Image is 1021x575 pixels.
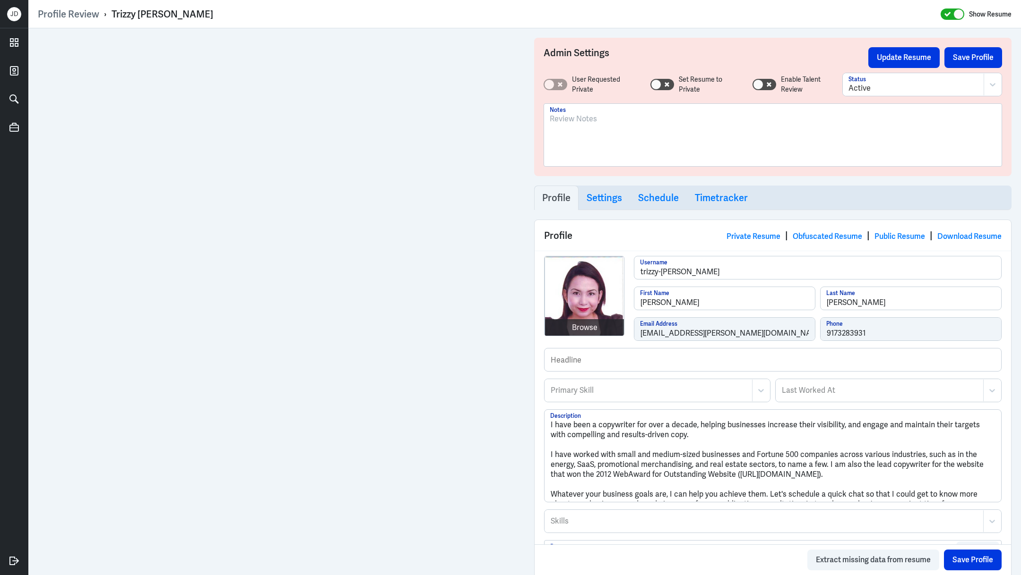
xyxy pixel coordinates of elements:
div: J D [7,7,21,21]
a: Obfuscated Resume [793,231,862,241]
h3: Admin Settings [544,47,868,68]
div: Browse [572,322,597,333]
label: User Requested Private [572,75,641,94]
div: Trizzy [PERSON_NAME] [112,8,213,20]
input: Username [634,256,1001,279]
div: Profile [535,220,1011,251]
h3: Timetracker [695,192,748,203]
h3: Profile [542,192,571,203]
input: First Name [634,287,815,310]
input: Email Address [634,318,815,340]
label: Set Resume to Private [679,75,743,94]
a: Public Resume [874,231,925,241]
h3: Schedule [638,192,679,203]
input: Phone [821,318,1001,340]
a: Private Resume [727,231,780,241]
button: Extract missing data from resume [807,550,939,570]
a: Download Resume [937,231,1002,241]
a: Profile Review [38,8,99,20]
button: Save Profile [944,47,1002,68]
textarea: I have been a copywriter for over a decade, helping businesses increase their visibility, and eng... [545,410,1001,502]
iframe: https://ppcdn.hiredigital.com/register/273722fe/resumes/994385109/Trizzy_Orozco-_Resume_Digital_M... [38,38,515,566]
input: Headline [545,348,1001,371]
button: Update Resume [868,47,940,68]
input: Last Name [821,287,1001,310]
label: Show Resume [969,8,1012,20]
label: Enable Talent Review [781,75,842,94]
div: | | | [727,228,1002,243]
h3: Settings [587,192,622,203]
button: Save Profile [944,550,1002,570]
p: › [99,8,112,20]
button: Browse [956,541,999,562]
img: Trizzy-Scan10489.JPG [545,257,624,336]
